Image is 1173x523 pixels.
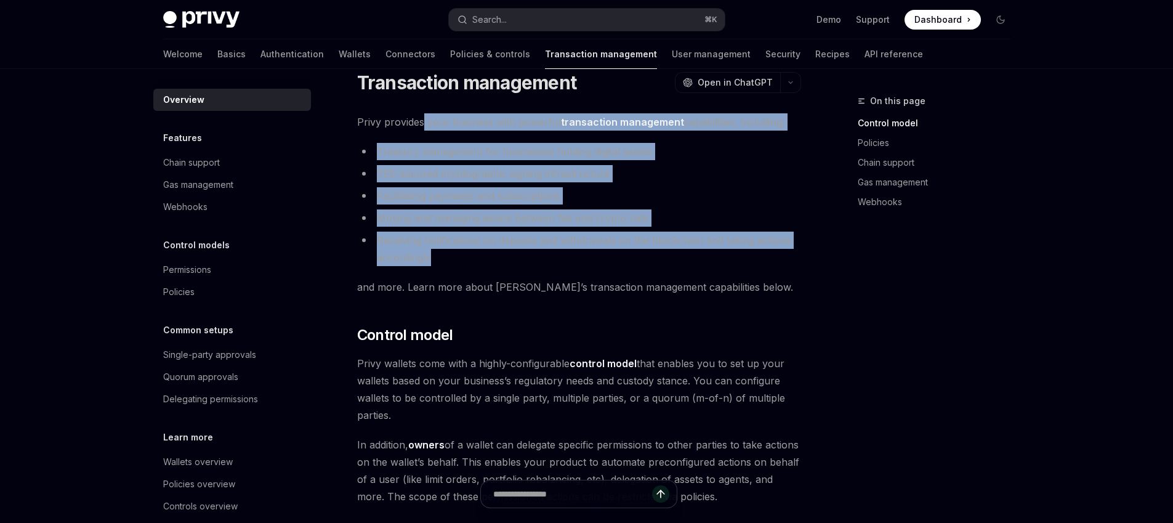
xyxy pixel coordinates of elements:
[765,39,800,69] a: Security
[153,281,311,303] a: Policies
[816,14,841,26] a: Demo
[163,155,220,170] div: Chain support
[163,347,256,362] div: Single-party approvals
[672,39,751,69] a: User management
[153,366,311,388] a: Quorum approvals
[385,39,435,69] a: Connectors
[163,430,213,445] h5: Learn more
[357,278,801,296] span: and more. Learn more about [PERSON_NAME]’s transaction management capabilities below.
[153,89,311,111] a: Overview
[357,325,453,345] span: Control model
[153,344,311,366] a: Single-party approvals
[163,262,211,277] div: Permissions
[153,152,311,174] a: Chain support
[153,259,311,281] a: Permissions
[163,11,240,28] img: dark logo
[545,39,657,69] a: Transaction management
[163,39,203,69] a: Welcome
[163,238,230,253] h5: Control models
[408,439,445,452] a: owners
[704,15,717,25] span: ⌘ K
[357,165,801,182] li: TEE-secured cryptographic signing infrastructure
[858,192,1020,212] a: Webhooks
[163,92,204,107] div: Overview
[357,71,577,94] h1: Transaction management
[260,39,324,69] a: Authentication
[472,12,507,27] div: Search...
[991,10,1010,30] button: Toggle dark mode
[652,485,669,503] button: Send message
[339,39,371,69] a: Wallets
[153,174,311,196] a: Gas management
[914,14,962,26] span: Dashboard
[856,14,890,26] a: Support
[858,133,1020,153] a: Policies
[815,39,850,69] a: Recipes
[163,499,238,514] div: Controls overview
[493,480,652,508] input: Ask a question...
[570,357,637,370] strong: control model
[163,200,208,214] div: Webhooks
[357,209,801,227] li: Moving and managing assets between fiat and crypto rails
[153,495,311,517] a: Controls overview
[153,388,311,410] a: Delegating permissions
[163,455,233,469] div: Wallets overview
[357,113,801,131] span: Privy provides your business with powerful capabilities, including:
[163,177,233,192] div: Gas management
[153,451,311,473] a: Wallets overview
[698,76,773,89] span: Open in ChatGPT
[858,172,1020,192] a: Gas management
[163,477,235,492] div: Policies overview
[858,153,1020,172] a: Chain support
[357,232,801,266] li: Receiving notifications on deposits and withdrawals on the blockchain and taking actions accordingly
[217,39,246,69] a: Basics
[357,143,801,160] li: Treasury management for businesses holding digital assets
[675,72,780,93] button: Open in ChatGPT
[870,94,925,108] span: On this page
[357,187,801,205] li: Facilitating payments and subscriptions
[153,196,311,218] a: Webhooks
[858,113,1020,133] a: Control model
[449,9,725,31] button: Search...⌘K
[163,131,202,145] h5: Features
[163,285,195,299] div: Policies
[561,116,684,128] strong: transaction management
[450,39,530,69] a: Policies & controls
[865,39,923,69] a: API reference
[357,355,801,424] span: Privy wallets come with a highly-configurable that enables you to set up your wallets based on yo...
[570,357,637,370] a: control model
[163,323,233,338] h5: Common setups
[163,392,258,407] div: Delegating permissions
[153,473,311,495] a: Policies overview
[163,370,238,384] div: Quorum approvals
[357,436,801,505] span: In addition, of a wallet can delegate specific permissions to other parties to take actions on th...
[905,10,981,30] a: Dashboard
